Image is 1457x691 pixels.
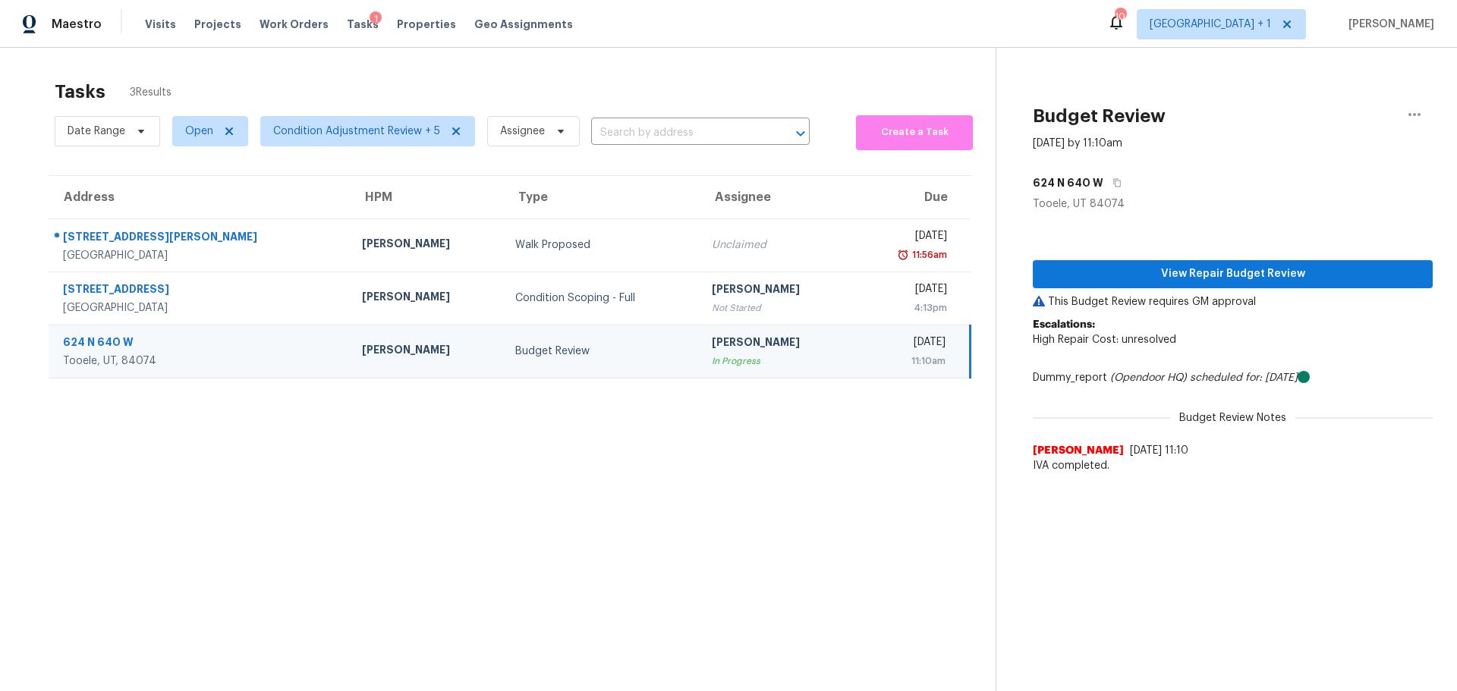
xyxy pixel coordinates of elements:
[500,124,545,139] span: Assignee
[1033,196,1433,212] div: Tooele, UT 84074
[55,84,105,99] h2: Tasks
[362,236,491,255] div: [PERSON_NAME]
[1033,108,1166,124] h2: Budget Review
[1110,372,1187,383] i: (Opendoor HQ)
[897,247,909,262] img: Overdue Alarm Icon
[194,17,241,32] span: Projects
[145,17,176,32] span: Visits
[185,124,213,139] span: Open
[1130,445,1188,456] span: [DATE] 11:10
[712,335,841,353] div: [PERSON_NAME]
[1033,458,1433,473] span: IVA completed.
[1033,294,1433,309] p: This Budget Review requires GM approval
[1033,175,1103,190] h5: 624 N 640 W
[865,300,946,316] div: 4:13pm
[63,353,338,369] div: Tooele, UT, 84074
[1033,136,1122,151] div: [DATE] by 11:10am
[49,176,350,218] th: Address
[864,124,965,141] span: Create a Task
[1190,372,1298,383] i: scheduled for: [DATE]
[1033,370,1433,385] div: Dummy_report
[273,124,440,139] span: Condition Adjustment Review + 5
[712,281,841,300] div: [PERSON_NAME]
[130,85,172,100] span: 3 Results
[1045,265,1421,284] span: View Repair Budget Review
[1115,9,1125,24] div: 10
[1170,410,1295,426] span: Budget Review Notes
[1033,335,1176,345] span: High Repair Cost: unresolved
[909,247,947,262] div: 11:56am
[865,353,946,369] div: 11:10am
[515,291,688,306] div: Condition Scoping - Full
[63,229,338,248] div: [STREET_ADDRESS][PERSON_NAME]
[865,335,946,353] div: [DATE]
[1033,443,1124,458] span: [PERSON_NAME]
[515,344,688,359] div: Budget Review
[865,228,946,247] div: [DATE]
[52,17,102,32] span: Maestro
[1150,17,1271,32] span: [GEOGRAPHIC_DATA] + 1
[1033,319,1095,330] b: Escalations:
[790,123,811,144] button: Open
[347,19,379,30] span: Tasks
[712,237,841,253] div: Unclaimed
[712,353,841,369] div: In Progress
[370,11,382,27] div: 1
[853,176,970,218] th: Due
[856,115,973,150] button: Create a Task
[712,300,841,316] div: Not Started
[350,176,503,218] th: HPM
[260,17,329,32] span: Work Orders
[1033,260,1433,288] button: View Repair Budget Review
[68,124,125,139] span: Date Range
[1103,169,1124,196] button: Copy Address
[474,17,573,32] span: Geo Assignments
[397,17,456,32] span: Properties
[63,281,338,300] div: [STREET_ADDRESS]
[362,289,491,308] div: [PERSON_NAME]
[700,176,853,218] th: Assignee
[1342,17,1434,32] span: [PERSON_NAME]
[865,281,946,300] div: [DATE]
[503,176,700,218] th: Type
[515,237,688,253] div: Walk Proposed
[362,342,491,361] div: [PERSON_NAME]
[63,248,338,263] div: [GEOGRAPHIC_DATA]
[63,300,338,316] div: [GEOGRAPHIC_DATA]
[591,121,767,145] input: Search by address
[63,335,338,353] div: 624 N 640 W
